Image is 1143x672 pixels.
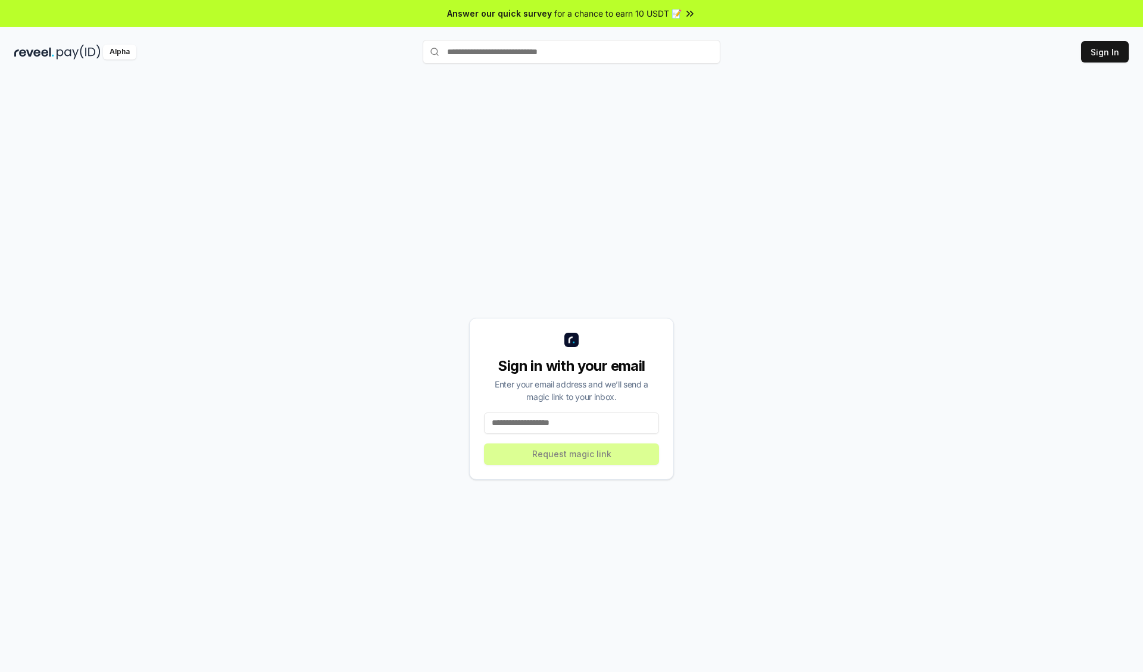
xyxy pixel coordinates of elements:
div: Alpha [103,45,136,60]
button: Sign In [1081,41,1129,62]
img: pay_id [57,45,101,60]
span: Answer our quick survey [447,7,552,20]
div: Sign in with your email [484,357,659,376]
span: for a chance to earn 10 USDT 📝 [554,7,682,20]
div: Enter your email address and we’ll send a magic link to your inbox. [484,378,659,403]
img: reveel_dark [14,45,54,60]
img: logo_small [564,333,579,347]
